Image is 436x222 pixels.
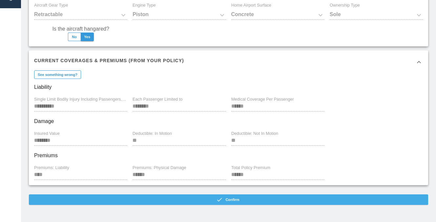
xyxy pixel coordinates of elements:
[29,194,428,205] button: Confirm
[34,131,60,136] label: Insured Value
[231,165,270,171] label: Total Policy Premium
[34,83,423,92] h6: Liability
[34,11,127,20] div: Retractable
[330,2,360,8] label: Ownership Type
[231,11,324,20] div: Concrete
[34,96,127,102] label: Single Limit Bodily Injury Including Passengers, and Property Damage: Each Occurrence
[34,2,68,8] label: Aircraft Gear Type
[133,2,156,8] label: Engine Type
[34,151,423,160] h6: Premiums
[34,165,69,171] label: Premiums: Liability
[34,70,81,79] button: See something wrong?
[231,131,278,136] label: Deductible: Not In Motion
[34,57,184,64] h6: Current Coverages & Premiums (from your policy)
[231,96,294,102] label: Medical Coverage Per Passenger
[81,33,94,41] button: Yes
[133,165,186,171] label: Premiums: Physical Damage
[68,33,81,41] button: No
[133,11,226,20] div: Piston
[231,2,271,8] label: Home Airport Surface
[133,131,172,136] label: Deductible: In Motion
[330,11,423,20] div: Sole
[52,25,109,33] label: Is the aircraft hangared?
[29,50,428,74] div: Current Coverages & Premiums (from your policy)
[34,117,423,126] h6: Damage
[133,96,182,102] label: Each Passenger Limited to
